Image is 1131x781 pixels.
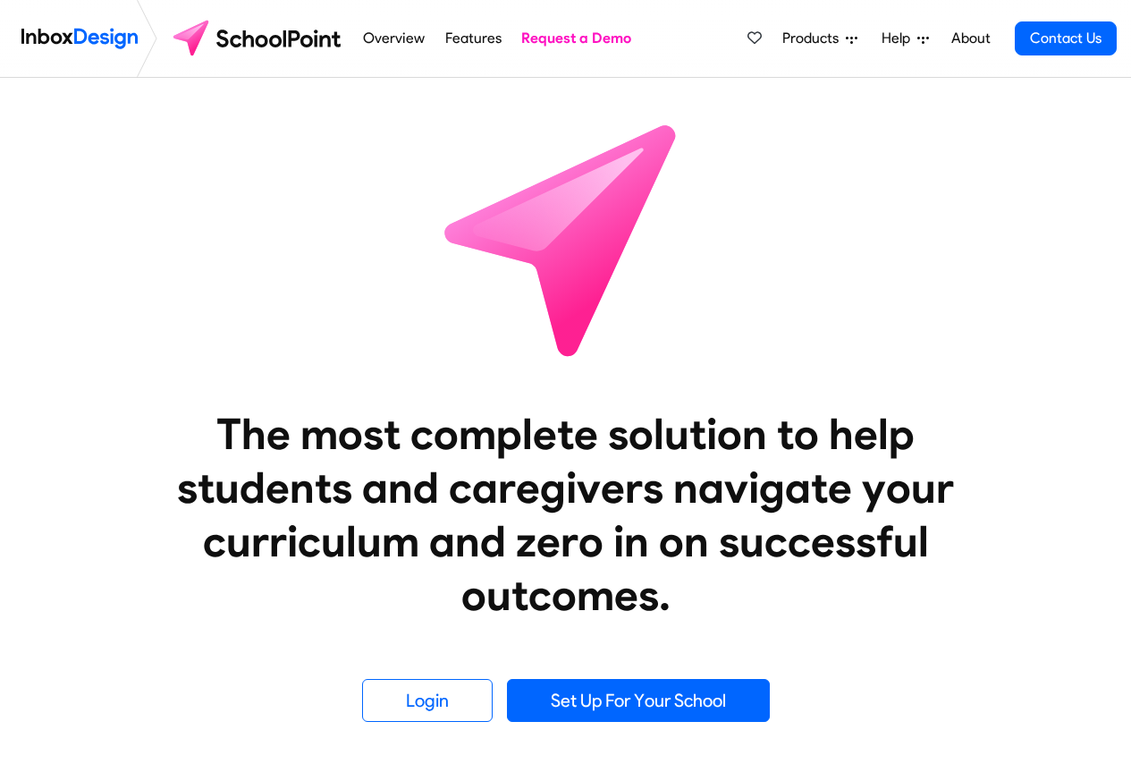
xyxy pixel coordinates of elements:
[874,21,936,56] a: Help
[882,28,917,49] span: Help
[782,28,846,49] span: Products
[362,679,493,722] a: Login
[517,21,637,56] a: Request a Demo
[946,21,995,56] a: About
[775,21,865,56] a: Products
[507,679,770,722] a: Set Up For Your School
[1015,21,1117,55] a: Contact Us
[165,17,353,60] img: schoolpoint logo
[359,21,430,56] a: Overview
[440,21,506,56] a: Features
[141,407,991,622] heading: The most complete solution to help students and caregivers navigate your curriculum and zero in o...
[405,78,727,400] img: icon_schoolpoint.svg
